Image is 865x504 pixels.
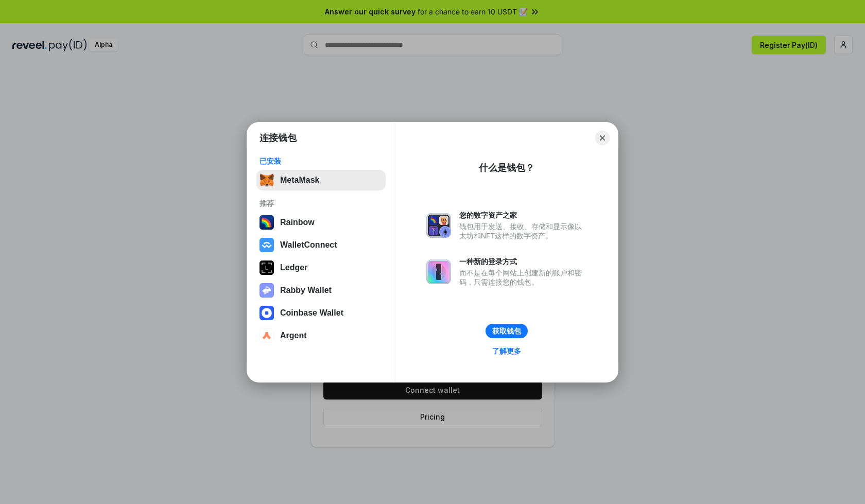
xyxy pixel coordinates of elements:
[280,286,332,295] div: Rabby Wallet
[479,162,534,174] div: 什么是钱包？
[259,215,274,230] img: svg+xml,%3Csvg%20width%3D%22120%22%20height%3D%22120%22%20viewBox%3D%220%200%20120%20120%22%20fil...
[280,176,319,185] div: MetaMask
[259,132,297,144] h1: 连接钱包
[280,331,307,340] div: Argent
[280,263,307,272] div: Ledger
[256,325,386,346] button: Argent
[459,211,587,220] div: 您的数字资产之家
[259,283,274,298] img: svg+xml,%3Csvg%20xmlns%3D%22http%3A%2F%2Fwww.w3.org%2F2000%2Fsvg%22%20fill%3D%22none%22%20viewBox...
[259,173,274,187] img: svg+xml,%3Csvg%20fill%3D%22none%22%20height%3D%2233%22%20viewBox%3D%220%200%2035%2033%22%20width%...
[256,235,386,255] button: WalletConnect
[256,280,386,301] button: Rabby Wallet
[492,326,521,336] div: 获取钱包
[595,131,610,145] button: Close
[259,238,274,252] img: svg+xml,%3Csvg%20width%3D%2228%22%20height%3D%2228%22%20viewBox%3D%220%200%2028%2028%22%20fill%3D...
[256,257,386,278] button: Ledger
[259,260,274,275] img: svg+xml,%3Csvg%20xmlns%3D%22http%3A%2F%2Fwww.w3.org%2F2000%2Fsvg%22%20width%3D%2228%22%20height%3...
[259,328,274,343] img: svg+xml,%3Csvg%20width%3D%2228%22%20height%3D%2228%22%20viewBox%3D%220%200%2028%2028%22%20fill%3D...
[280,240,337,250] div: WalletConnect
[280,218,315,227] div: Rainbow
[426,259,451,284] img: svg+xml,%3Csvg%20xmlns%3D%22http%3A%2F%2Fwww.w3.org%2F2000%2Fsvg%22%20fill%3D%22none%22%20viewBox...
[486,324,528,338] button: 获取钱包
[492,346,521,356] div: 了解更多
[256,212,386,233] button: Rainbow
[256,303,386,323] button: Coinbase Wallet
[259,199,383,208] div: 推荐
[259,306,274,320] img: svg+xml,%3Csvg%20width%3D%2228%22%20height%3D%2228%22%20viewBox%3D%220%200%2028%2028%22%20fill%3D...
[256,170,386,190] button: MetaMask
[259,157,383,166] div: 已安装
[426,213,451,238] img: svg+xml,%3Csvg%20xmlns%3D%22http%3A%2F%2Fwww.w3.org%2F2000%2Fsvg%22%20fill%3D%22none%22%20viewBox...
[459,268,587,287] div: 而不是在每个网站上创建新的账户和密码，只需连接您的钱包。
[459,257,587,266] div: 一种新的登录方式
[486,344,527,358] a: 了解更多
[280,308,343,318] div: Coinbase Wallet
[459,222,587,240] div: 钱包用于发送、接收、存储和显示像以太坊和NFT这样的数字资产。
